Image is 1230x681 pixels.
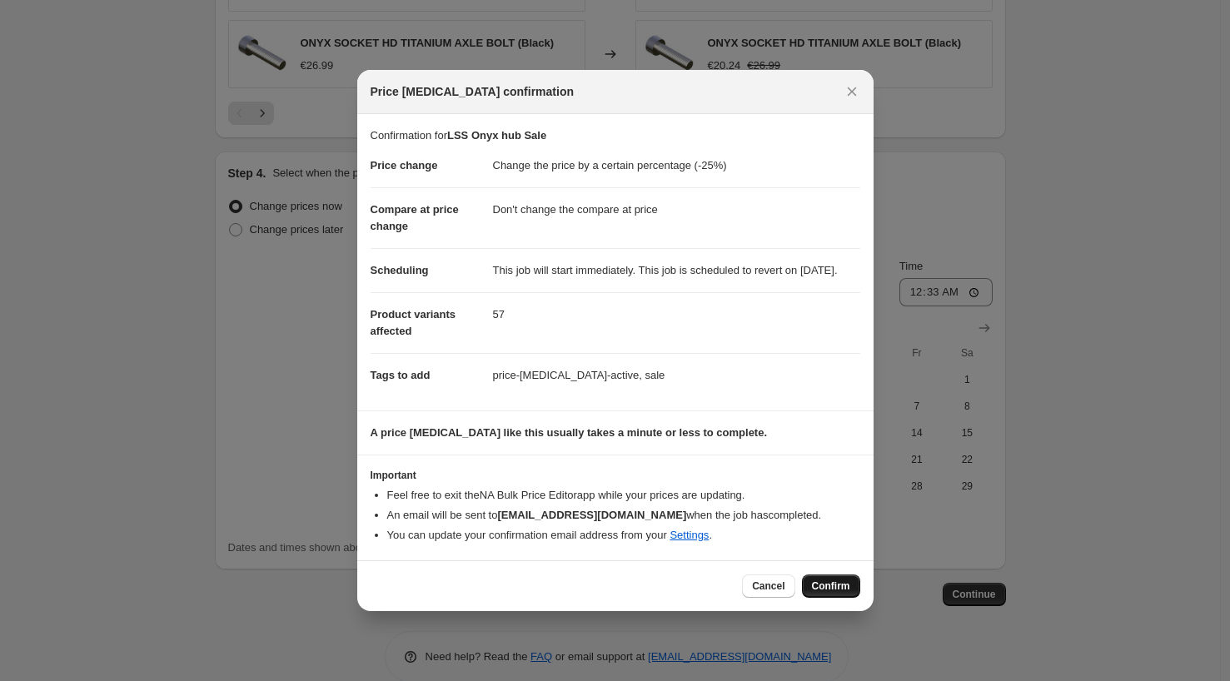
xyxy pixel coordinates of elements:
button: Cancel [742,574,794,598]
span: Scheduling [371,264,429,276]
dd: Change the price by a certain percentage (-25%) [493,144,860,187]
span: Tags to add [371,369,431,381]
button: Confirm [802,574,860,598]
li: An email will be sent to when the job has completed . [387,507,860,524]
b: A price [MEDICAL_DATA] like this usually takes a minute or less to complete. [371,426,768,439]
span: Price change [371,159,438,171]
span: Price [MEDICAL_DATA] confirmation [371,83,575,100]
b: [EMAIL_ADDRESS][DOMAIN_NAME] [497,509,686,521]
span: Cancel [752,579,784,593]
b: LSS Onyx hub Sale [447,129,546,142]
dd: 57 [493,292,860,336]
button: Close [840,80,864,103]
dd: This job will start immediately. This job is scheduled to revert on [DATE]. [493,248,860,292]
li: You can update your confirmation email address from your . [387,527,860,544]
dd: Don't change the compare at price [493,187,860,231]
p: Confirmation for [371,127,860,144]
span: Compare at price change [371,203,459,232]
span: Product variants affected [371,308,456,337]
a: Settings [670,529,709,541]
h3: Important [371,469,860,482]
span: Confirm [812,579,850,593]
dd: price-[MEDICAL_DATA]-active, sale [493,353,860,397]
li: Feel free to exit the NA Bulk Price Editor app while your prices are updating. [387,487,860,504]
